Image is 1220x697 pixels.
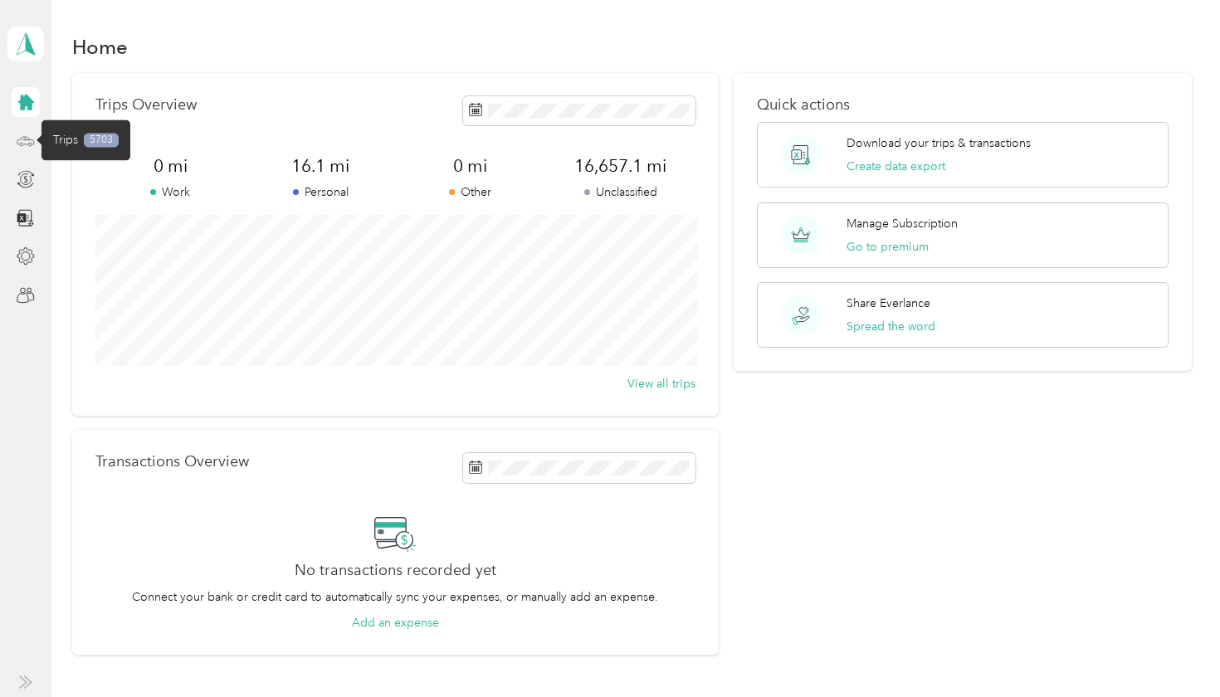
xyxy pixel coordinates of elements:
h1: Home [72,38,128,56]
span: 0 mi [95,154,246,178]
p: Transactions Overview [95,453,249,470]
iframe: Everlance-gr Chat Button Frame [1127,604,1220,697]
h2: No transactions recorded yet [295,562,496,579]
button: View all trips [627,375,695,392]
span: Trips [53,131,78,149]
p: Download your trips & transactions [847,134,1031,152]
p: Share Everlance [847,295,930,312]
span: 0 mi [395,154,545,178]
p: Manage Subscription [847,215,958,232]
p: Other [395,183,545,201]
button: Create data export [847,158,945,175]
button: Spread the word [847,318,935,335]
p: Trips Overview [95,96,197,114]
button: Add an expense [352,614,439,631]
span: 16,657.1 mi [545,154,695,178]
span: 16.1 mi [246,154,396,178]
button: Go to premium [847,238,929,256]
p: Work [95,183,246,201]
p: Unclassified [545,183,695,201]
p: Quick actions [757,96,1169,114]
p: Personal [246,183,396,201]
span: 5703 [84,133,119,148]
p: Connect your bank or credit card to automatically sync your expenses, or manually add an expense. [132,588,658,606]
